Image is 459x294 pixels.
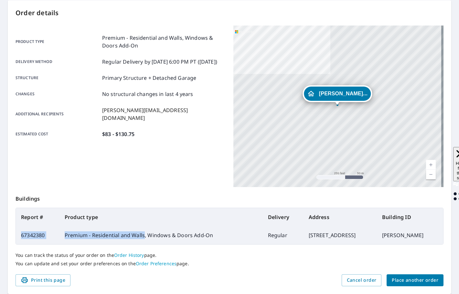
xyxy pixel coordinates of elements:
[16,208,59,226] th: Report #
[102,34,226,49] p: Premium - Residential and Walls, Windows & Doors Add-On
[16,74,100,82] p: Structure
[377,226,443,244] td: [PERSON_NAME]
[377,208,443,226] th: Building ID
[102,90,193,98] p: No structural changes in last 4 years
[303,85,372,105] div: Dropped pin, building ULRIKE LAWSON, Residential property, 126 N Midland Dr Pontiac, MI 48342
[16,106,100,122] p: Additional recipients
[21,276,65,284] span: Print this page
[16,187,443,208] p: Buildings
[426,170,436,179] a: Current Level 17, Zoom Out
[16,34,100,49] p: Product type
[304,208,377,226] th: Address
[102,74,196,82] p: Primary Structure + Detached Garage
[263,208,304,226] th: Delivery
[114,252,144,258] a: Order History
[392,276,438,284] span: Place another order
[16,8,443,18] p: Order details
[102,58,217,66] p: Regular Delivery by [DATE] 6:00 PM PT ([DATE])
[16,252,443,258] p: You can track the status of your order on the page.
[16,58,100,66] p: Delivery method
[59,226,263,244] td: Premium - Residential and Walls, Windows & Doors Add-On
[16,274,70,286] button: Print this page
[342,274,382,286] button: Cancel order
[304,226,377,244] td: [STREET_ADDRESS]
[136,260,176,267] a: Order Preferences
[102,106,226,122] p: [PERSON_NAME][EMAIL_ADDRESS][DOMAIN_NAME]
[426,160,436,170] a: Current Level 17, Zoom In
[387,274,443,286] button: Place another order
[263,226,304,244] td: Regular
[16,90,100,98] p: Changes
[59,208,263,226] th: Product type
[16,226,59,244] td: 67342380
[16,130,100,138] p: Estimated cost
[102,130,134,138] p: $83 - $130.75
[16,261,443,267] p: You can update and set your order preferences on the page.
[347,276,377,284] span: Cancel order
[319,91,368,96] span: [PERSON_NAME]...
